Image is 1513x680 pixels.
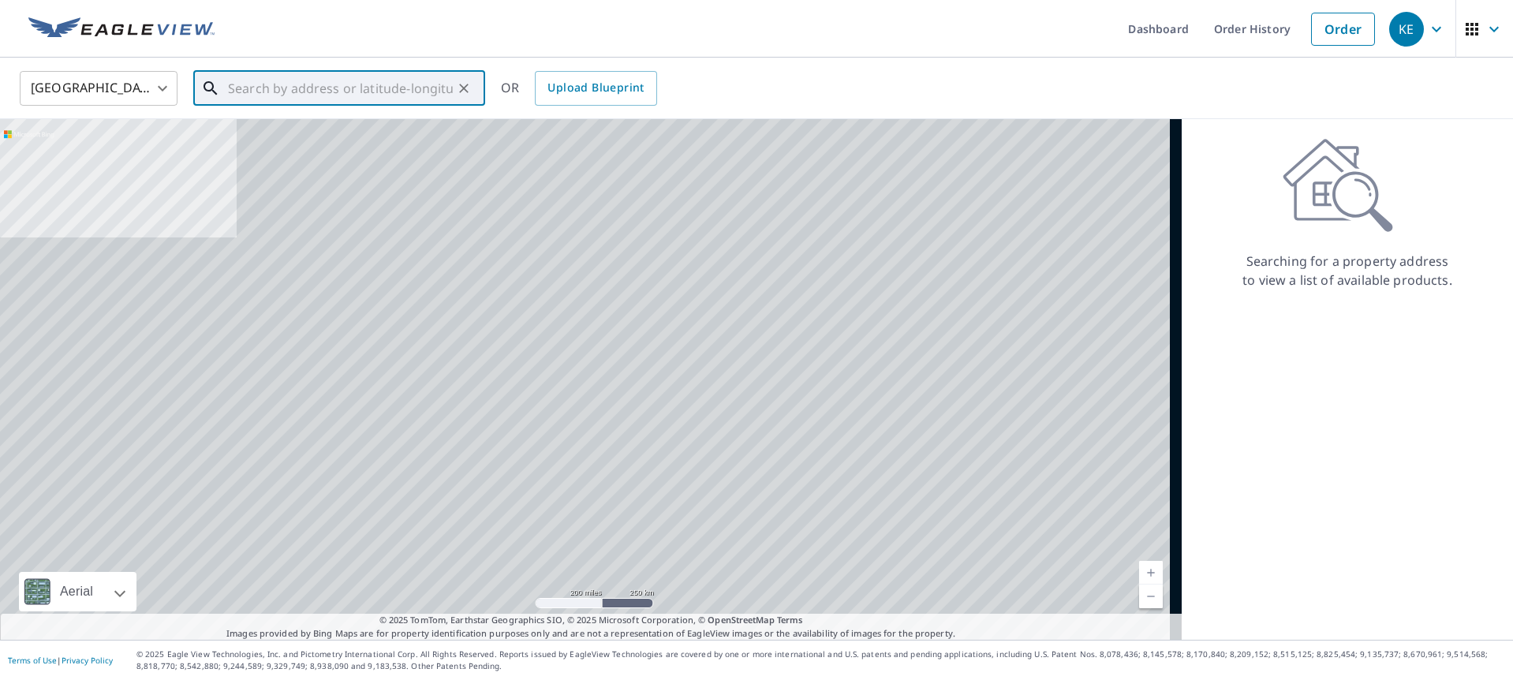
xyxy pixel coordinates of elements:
[1139,561,1163,585] a: Current Level 5, Zoom In
[708,614,774,626] a: OpenStreetMap
[535,71,656,106] a: Upload Blueprint
[20,66,177,110] div: [GEOGRAPHIC_DATA]
[8,655,57,666] a: Terms of Use
[228,66,453,110] input: Search by address or latitude-longitude
[1139,585,1163,608] a: Current Level 5, Zoom Out
[1311,13,1375,46] a: Order
[19,572,136,611] div: Aerial
[55,572,98,611] div: Aerial
[777,614,803,626] a: Terms
[1389,12,1424,47] div: KE
[62,655,113,666] a: Privacy Policy
[453,77,475,99] button: Clear
[547,78,644,98] span: Upload Blueprint
[379,614,803,627] span: © 2025 TomTom, Earthstar Geographics SIO, © 2025 Microsoft Corporation, ©
[136,648,1505,672] p: © 2025 Eagle View Technologies, Inc. and Pictometry International Corp. All Rights Reserved. Repo...
[501,71,657,106] div: OR
[28,17,215,41] img: EV Logo
[1242,252,1453,290] p: Searching for a property address to view a list of available products.
[8,656,113,665] p: |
